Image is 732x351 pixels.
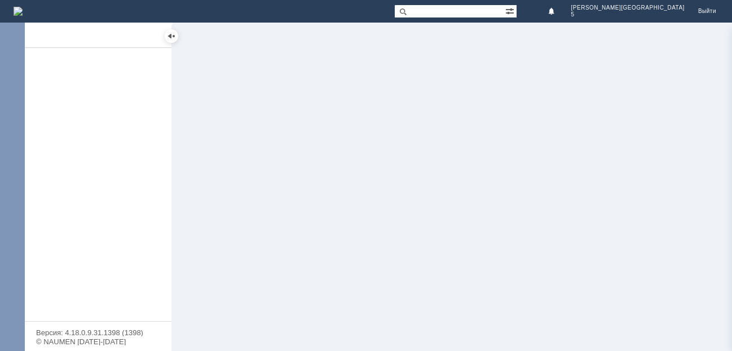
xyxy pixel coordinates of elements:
[571,5,685,11] span: [PERSON_NAME][GEOGRAPHIC_DATA]
[36,338,160,345] div: © NAUMEN [DATE]-[DATE]
[505,5,517,16] span: Расширенный поиск
[165,29,178,43] div: Скрыть меню
[571,11,685,18] span: 5
[36,329,160,336] div: Версия: 4.18.0.9.31.1398 (1398)
[14,7,23,16] img: logo
[14,7,23,16] a: Перейти на домашнюю страницу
